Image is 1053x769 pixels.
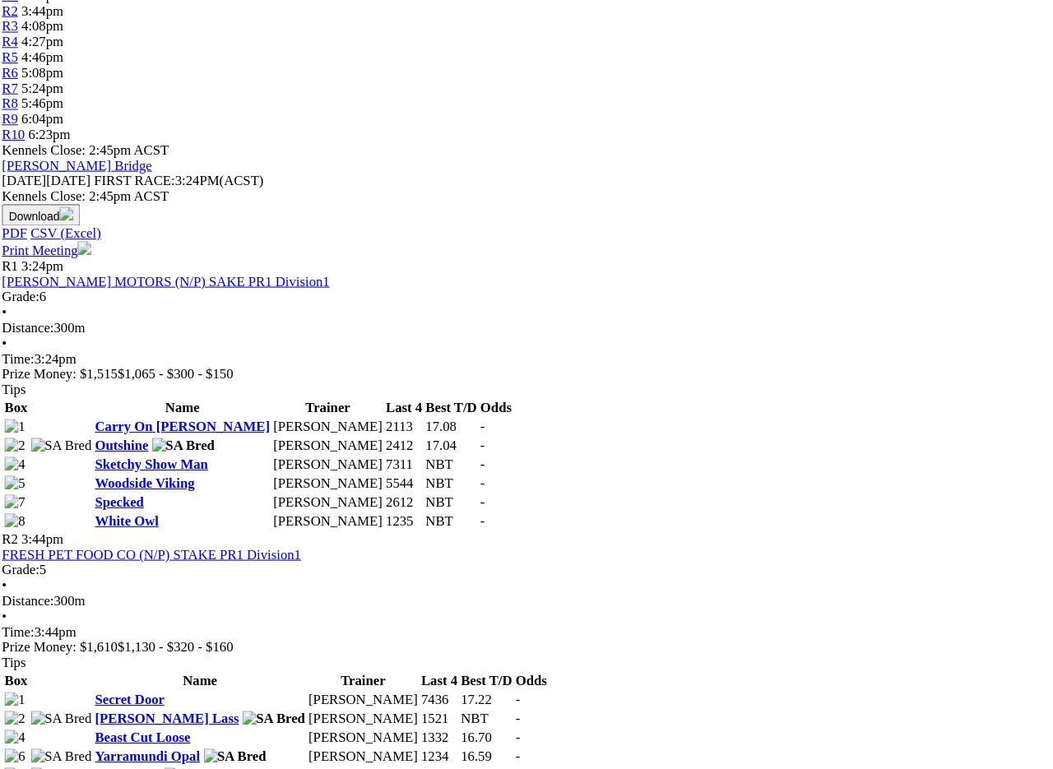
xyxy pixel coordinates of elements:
span: Distance: [7,600,56,614]
td: 2412 [373,451,410,467]
span: - [465,488,469,502]
span: - [465,506,469,520]
td: 5544 [373,487,410,503]
div: 3:24pm [7,368,1046,383]
div: 300m [7,600,1046,615]
td: 1521 [407,712,443,729]
span: 3:24PM(ACST) [95,198,257,212]
img: 5 [9,488,29,503]
td: [PERSON_NAME] [266,523,372,540]
div: Prize Money: $1,515 [7,383,1046,398]
div: Download [7,248,1046,263]
span: 5:24pm [26,109,66,123]
th: Last 4 [373,415,410,431]
span: 3:44pm [26,35,66,49]
img: 1 [9,695,29,710]
a: Secret Door [95,695,162,709]
th: Odds [498,676,529,693]
span: Tips [7,660,30,674]
span: Tips [7,398,30,412]
td: NBT [411,487,462,503]
a: FIELDS [7,6,51,20]
a: Outshine [95,452,146,466]
th: Best T/D [411,415,462,431]
span: • [7,354,12,368]
td: [PERSON_NAME] [266,451,372,467]
td: NBT [445,712,496,729]
img: 7 [9,506,29,521]
img: 6 [9,749,29,764]
img: SA Bred [151,452,211,466]
img: SA Bred [35,749,93,764]
td: 1234 [407,748,443,765]
td: 17.04 [411,451,462,467]
span: R1 [7,280,22,294]
span: $1,130 - $320 - $160 [118,645,229,659]
a: PDF [7,248,30,262]
span: - [499,749,503,763]
img: SA Bred [237,713,297,728]
a: R1 [7,21,22,35]
span: - [499,713,503,727]
td: 16.70 [445,730,496,747]
a: CSV (Excel) [34,248,101,262]
a: R4 [7,65,22,79]
div: 3:44pm [7,630,1046,645]
td: NBT [411,523,462,540]
th: Trainer [266,415,372,431]
span: 6:23pm [32,154,72,168]
th: Odds [464,415,495,431]
span: R2 [7,541,22,555]
div: Kennels Close: 2:45pm ACST [7,213,1046,228]
td: [PERSON_NAME] [266,505,372,521]
span: • [7,586,12,600]
a: R5 [7,80,22,94]
td: NBT [411,505,462,521]
td: NBT [411,469,462,485]
a: R3 [7,50,22,64]
a: R10 [7,154,29,168]
a: [PERSON_NAME] MOTORS (N/P) SAKE PR1 Division1 [7,294,321,308]
th: Name [95,676,298,693]
a: Print Meeting [7,265,92,279]
span: 3:44pm [26,541,66,555]
td: [PERSON_NAME] [266,487,372,503]
a: R6 [7,95,22,109]
td: 17.22 [445,694,496,711]
a: Sketchy Show Man [95,470,204,484]
span: [DATE] [7,198,91,212]
div: 5 [7,571,1046,586]
a: R9 [7,139,22,153]
span: R7 [7,109,22,123]
span: 4:27pm [26,65,66,79]
a: Carry On [PERSON_NAME] [95,433,263,447]
td: [PERSON_NAME] [266,433,372,449]
span: FIRST RACE: [95,198,172,212]
img: SA Bred [35,452,93,466]
span: Box [9,415,31,429]
span: [DATE] [7,198,49,212]
img: 4 [9,731,29,746]
span: - [465,470,469,484]
td: [PERSON_NAME] [299,730,406,747]
a: R8 [7,124,22,138]
a: Beast Cut Loose [95,731,187,745]
span: • [7,324,12,338]
td: [PERSON_NAME] [299,748,406,765]
div: 6 [7,309,1046,324]
a: [PERSON_NAME] Bridge [7,183,151,197]
span: 3:24pm [26,21,66,35]
span: Box [9,677,31,691]
span: 4:46pm [26,80,66,94]
th: Last 4 [407,676,443,693]
img: SA Bred [35,713,93,728]
img: 2 [9,713,29,728]
th: Trainer [299,676,406,693]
